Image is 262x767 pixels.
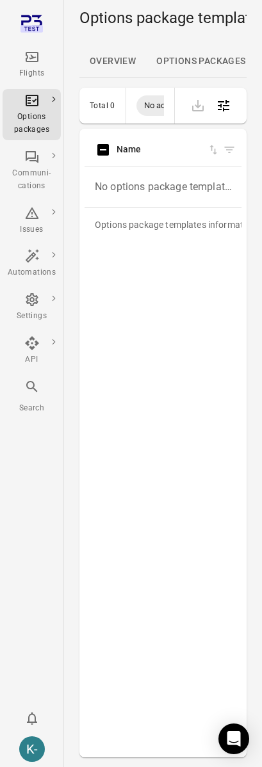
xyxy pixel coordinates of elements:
[8,67,56,80] div: Flights
[8,353,56,366] div: API
[3,288,61,327] a: Settings
[220,140,239,159] button: Filter by name
[8,402,56,415] div: Search
[146,46,256,77] a: Options packages
[117,143,220,157] span: Name
[185,99,211,111] span: Please make a selection to export
[117,143,207,157] div: Name
[90,101,115,110] div: Total 0
[3,45,61,84] a: Flights
[3,245,61,283] a: Automations
[8,310,56,323] div: Settings
[8,223,56,236] div: Issues
[19,736,45,762] div: K-
[19,706,45,731] button: Notifications
[136,99,211,112] span: No active filters
[8,266,56,279] div: Automations
[3,375,61,418] button: Search
[14,731,50,767] button: Kristinn - avilabs
[79,46,247,77] div: Local navigation
[3,145,61,197] a: Communi-cations
[3,89,61,140] a: Options packages
[117,143,220,157] div: Sort by name in ascending order
[8,167,56,193] div: Communi-cations
[218,723,249,754] div: Open Intercom Messenger
[211,93,236,118] button: Open table configuration
[90,169,239,205] p: No options package templates
[79,46,146,77] a: Overview
[3,202,61,240] a: Issues
[8,111,56,136] div: Options packages
[3,332,61,370] a: API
